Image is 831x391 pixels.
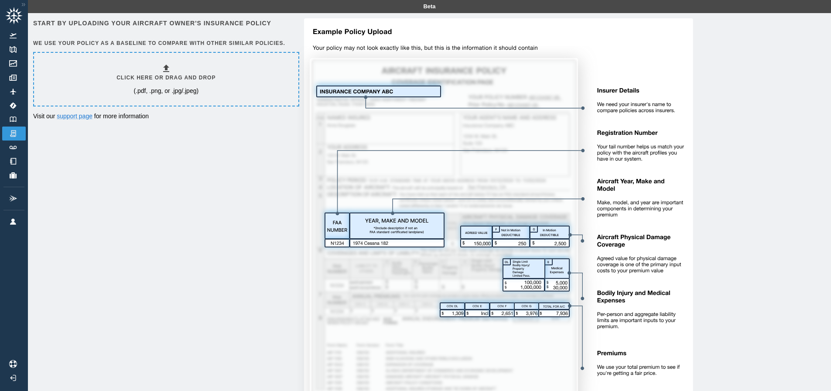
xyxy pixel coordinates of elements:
[33,39,298,48] h6: We use your policy as a baseline to compare with other similar policies.
[33,18,298,28] h6: Start by uploading your aircraft owner's insurance policy
[133,86,198,95] p: (.pdf, .png, or .jpg/.jpeg)
[33,112,298,120] p: Visit our for more information
[57,113,92,120] a: support page
[116,74,215,82] h6: Click here or drag and drop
